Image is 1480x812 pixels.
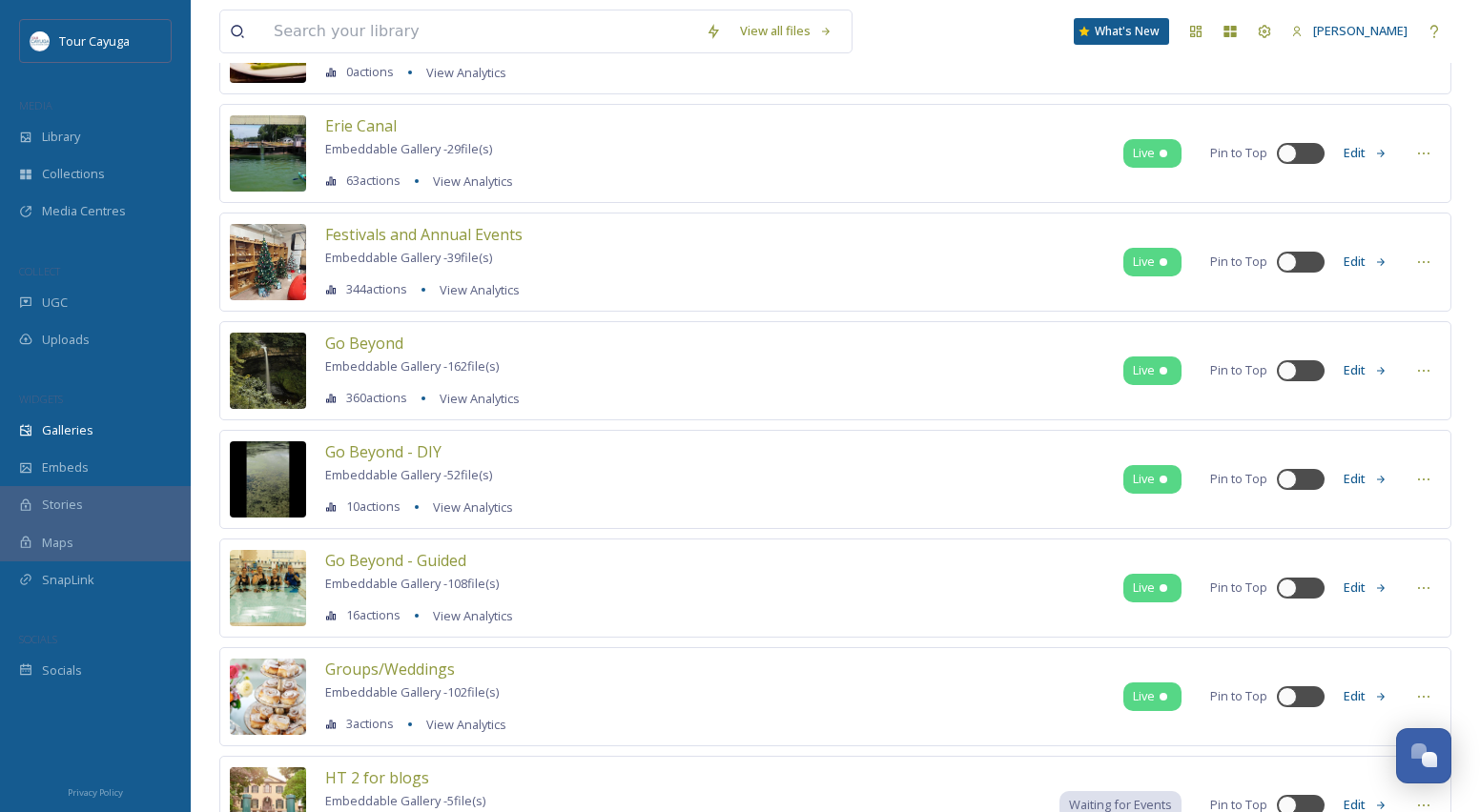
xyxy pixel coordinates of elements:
span: Pin to Top [1210,361,1267,379]
span: Library [42,128,80,146]
span: Go Beyond - Guided [325,550,466,571]
a: View Analytics [417,61,506,84]
span: 10 actions [346,497,401,516]
a: What's New [1074,18,1169,45]
button: Open Chat [1396,728,1451,783]
span: Live [1133,253,1155,271]
span: [PERSON_NAME] [1313,22,1408,39]
span: Live [1133,470,1155,488]
span: Embeddable Gallery - 39 file(s) [325,249,492,266]
button: Edit [1334,352,1397,389]
a: View Analytics [423,496,513,518]
span: Pin to Top [1210,144,1267,162]
span: Socials [42,661,82,680]
span: Embeddable Gallery - 102 file(s) [325,683,499,700]
span: Maps [42,534,73,552]
span: View Analytics [426,64,506,81]
span: Embeddable Gallery - 52 file(s) [325,466,492,483]
a: View all files [730,12,842,50]
img: be21ebc1-48de-46e6-8d7a-aa11e435797f.jpg [230,115,306,192]
img: e3daff89-c8c8-415f-b005-5999216084b3.jpg [230,441,306,518]
a: View Analytics [430,387,520,410]
span: Live [1133,579,1155,597]
input: Search your library [264,10,696,52]
img: d1fb434d-3a3b-44ea-9f99-795961c1fb98.jpg [230,550,306,626]
img: 1090c671-efa8-43a3-a6bb-65f04484faee.jpg [230,333,306,409]
span: View Analytics [433,607,513,624]
span: 3 actions [346,715,394,733]
span: Embeds [42,458,89,477]
span: HT 2 for blogs [325,767,429,788]
span: Stories [42,496,83,514]
span: 0 actions [346,63,394,81]
span: Uploads [42,331,90,349]
span: 360 actions [346,389,407,407]
span: Galleries [42,421,93,439]
img: 40a83ee4-aaa6-4dcc-8e3f-8da777b174bc.jpg [230,659,306,735]
span: Embeddable Gallery - 162 file(s) [325,357,499,375]
span: Pin to Top [1210,253,1267,271]
span: MEDIA [19,98,52,112]
span: Embeddable Gallery - 29 file(s) [325,140,492,157]
a: View Analytics [423,170,513,193]
span: Media Centres [42,202,126,220]
span: COLLECT [19,264,60,278]
a: View Analytics [417,713,506,736]
span: UGC [42,294,68,312]
span: WIDGETS [19,392,63,406]
span: Festivals and Annual Events [325,224,523,245]
span: Embeddable Gallery - 5 file(s) [325,792,485,809]
span: Go Beyond - DIY [325,441,442,462]
span: Live [1133,687,1155,705]
span: Pin to Top [1210,470,1267,488]
img: 0cb4c794-fe7d-4ffa-8dae-12c5697865e1.jpg [230,224,306,300]
span: SnapLink [42,571,94,589]
span: Pin to Top [1210,579,1267,597]
a: Privacy Policy [68,780,123,802]
span: 344 actions [346,280,407,298]
a: [PERSON_NAME] [1282,12,1417,50]
span: View Analytics [440,281,520,298]
span: View Analytics [433,498,513,516]
span: SOCIALS [19,632,57,646]
span: 63 actions [346,172,401,190]
span: Tour Cayuga [59,32,130,50]
img: download.jpeg [31,31,50,51]
button: Edit [1334,569,1397,606]
span: Privacy Policy [68,786,123,799]
span: View Analytics [440,390,520,407]
span: Live [1133,361,1155,379]
span: Groups/Weddings [325,659,455,680]
button: Edit [1334,460,1397,497]
span: Pin to Top [1210,687,1267,705]
span: View Analytics [426,716,506,733]
span: Go Beyond [325,333,403,354]
span: Live [1133,144,1155,162]
button: Edit [1334,243,1397,280]
span: Embeddable Gallery - 108 file(s) [325,575,499,592]
a: View Analytics [430,278,520,301]
span: 16 actions [346,606,401,624]
button: Edit [1334,134,1397,172]
a: View Analytics [423,604,513,627]
span: Erie Canal [325,115,397,136]
button: Edit [1334,678,1397,715]
span: Collections [42,165,105,183]
span: View Analytics [433,173,513,190]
